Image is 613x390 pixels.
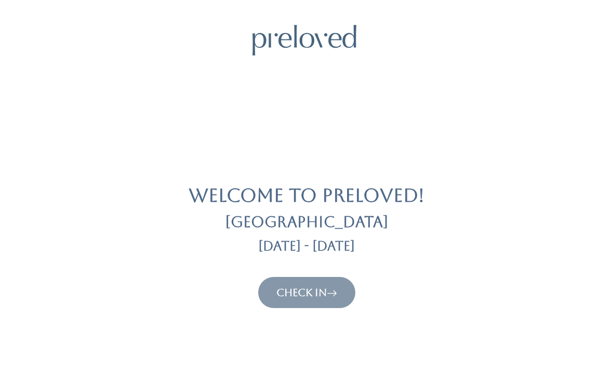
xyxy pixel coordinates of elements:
[189,185,424,206] h1: Welcome to Preloved!
[258,239,355,254] h3: [DATE] - [DATE]
[258,277,355,308] button: Check In
[225,214,389,231] h2: [GEOGRAPHIC_DATA]
[276,286,337,299] a: Check In
[252,25,356,55] img: preloved logo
